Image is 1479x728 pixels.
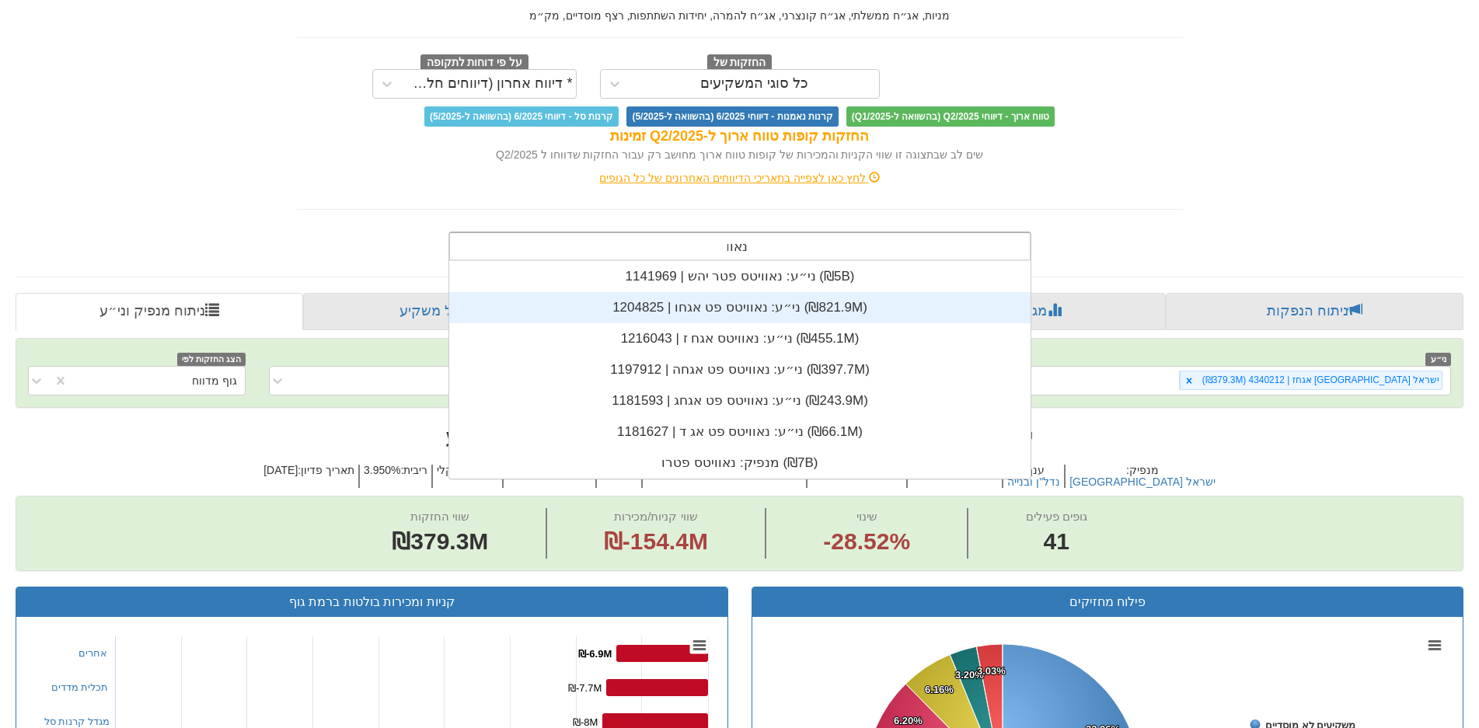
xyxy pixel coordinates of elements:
[846,106,1055,127] span: טווח ארוך - דיווחי Q2/2025 (בהשוואה ל-Q1/2025)
[707,54,773,71] span: החזקות של
[297,127,1183,147] div: החזקות קופות טווח ארוך ל-Q2/2025 זמינות
[823,525,910,559] span: -28.52%
[449,416,1031,448] div: ני״ע: ‏נאוויטס פט אג ד | 1181627 ‎(₪66.1M)‎
[955,669,984,681] tspan: 3.20%
[925,684,954,695] tspan: 6.16%
[392,528,488,554] span: ₪379.3M
[16,293,303,330] a: ניתוח מנפיק וני״ע
[626,106,838,127] span: קרנות נאמנות - דיווחי 6/2025 (בהשוואה ל-5/2025)
[449,354,1031,385] div: ני״ע: ‏נאוויטס פט אגחה | 1197912 ‎(₪397.7M)‎
[449,261,1031,292] div: ני״ע: ‏נאוויטס פטר יהש | 1141969 ‎(₪5B)‎
[449,323,1031,354] div: ני״ע: ‏נאוויטס אגח ז | 1216043 ‎(₪455.1M)‎
[614,510,697,523] span: שווי קניות/מכירות
[856,510,877,523] span: שינוי
[1425,353,1451,366] span: ני״ע
[449,448,1031,479] div: מנפיק: ‏נאוויטס פטרו ‎(₪7B)‎
[358,465,431,489] h5: ריבית : 3.950%
[16,423,1463,449] h2: ישראל [GEOGRAPHIC_DATA] אגחז | 4340212 - ניתוח ני״ע
[192,373,237,388] div: גוף מדווח
[260,465,358,489] h5: תאריך פדיון : [DATE]
[1026,510,1087,523] span: גופים פעילים
[297,147,1183,162] div: שים לב שבתצוגה זו שווי הקניות והמכירות של קופות טווח ארוך מחושב רק עבור החזקות שדווחו ל Q2/2025
[1064,465,1219,489] h5: מנפיק :
[303,293,595,330] a: פרופיל משקיע
[1166,293,1463,330] a: ניתוח הנפקות
[894,715,923,726] tspan: 6.20%
[568,682,602,694] tspan: ₪-7.7M
[78,647,107,659] a: אחרים
[297,10,1183,22] h5: מניות, אג״ח ממשלתי, אג״ח קונצרני, אג״ח להמרה, יחידות השתתפות, רצף מוסדיים, מק״מ
[977,665,1006,677] tspan: 3.03%
[449,261,1031,479] div: grid
[420,54,528,71] span: על פי דוחות לתקופה
[51,681,109,693] a: תכלית מדדים
[424,106,619,127] span: קרנות סל - דיווחי 6/2025 (בהשוואה ל-5/2025)
[573,716,598,728] tspan: ₪-8M
[578,648,612,660] tspan: ₪-6.9M
[449,292,1031,323] div: ני״ע: ‏נאוויטס פט אגחו | 1204825 ‎(₪821.9M)‎
[449,385,1031,416] div: ני״ע: ‏נאוויטס פט אגחג | 1181593 ‎(₪243.9M)‎
[410,510,469,523] span: שווי החזקות
[28,595,716,609] h3: קניות ומכירות בולטות ברמת גוף
[1026,525,1087,559] span: 41
[1069,476,1216,488] button: ישראל [GEOGRAPHIC_DATA]
[764,595,1452,609] h3: פילוח מחזיקים
[1198,371,1442,389] div: ישראל [GEOGRAPHIC_DATA] אגחז | 4340212 (₪379.3M)
[431,465,502,489] h5: הצמדה : שקלי
[285,170,1195,186] div: לחץ כאן לצפייה בתאריכי הדיווחים האחרונים של כל הגופים
[405,76,573,92] div: * דיווח אחרון (דיווחים חלקיים)
[1007,476,1060,488] button: נדל"ן ובנייה
[700,76,808,92] div: כל סוגי המשקיעים
[604,528,708,554] span: ₪-154.4M
[44,716,110,727] a: מגדל קרנות סל
[1002,465,1064,489] h5: ענף :
[177,353,246,366] span: הצג החזקות לפי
